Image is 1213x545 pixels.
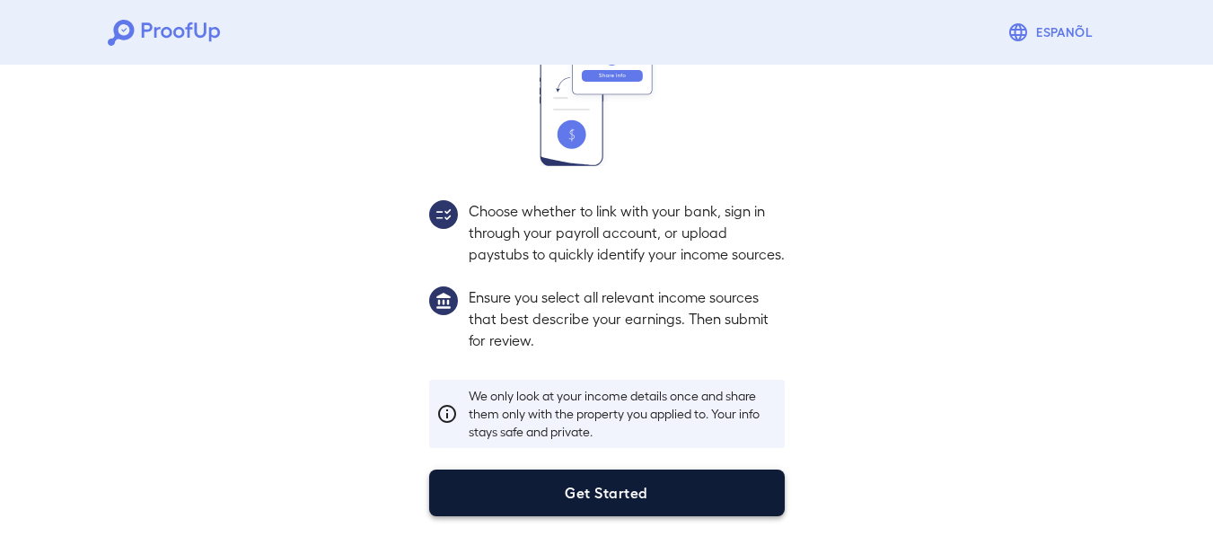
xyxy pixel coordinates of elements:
[469,200,785,265] p: Choose whether to link with your bank, sign in through your payroll account, or upload paystubs t...
[429,470,785,516] button: Get Started
[429,286,458,315] img: group1.svg
[469,387,778,441] p: We only look at your income details once and share them only with the property you applied to. Yo...
[1000,14,1105,50] button: Espanõl
[540,37,674,166] img: transfer_money.svg
[469,286,785,351] p: Ensure you select all relevant income sources that best describe your earnings. Then submit for r...
[429,200,458,229] img: group2.svg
